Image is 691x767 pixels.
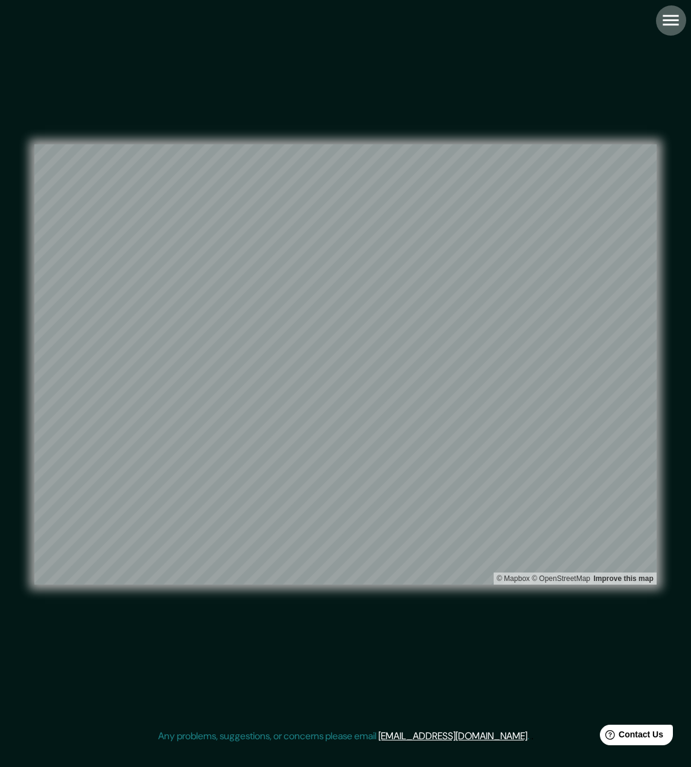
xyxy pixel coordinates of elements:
[497,574,530,583] a: Mapbox
[529,729,531,743] div: .
[532,574,590,583] a: OpenStreetMap
[378,730,527,742] a: [EMAIL_ADDRESS][DOMAIN_NAME]
[34,144,657,585] canvas: Map
[584,720,678,754] iframe: Help widget launcher
[593,574,653,583] a: Map feedback
[158,729,529,743] p: Any problems, suggestions, or concerns please email .
[531,729,533,743] div: .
